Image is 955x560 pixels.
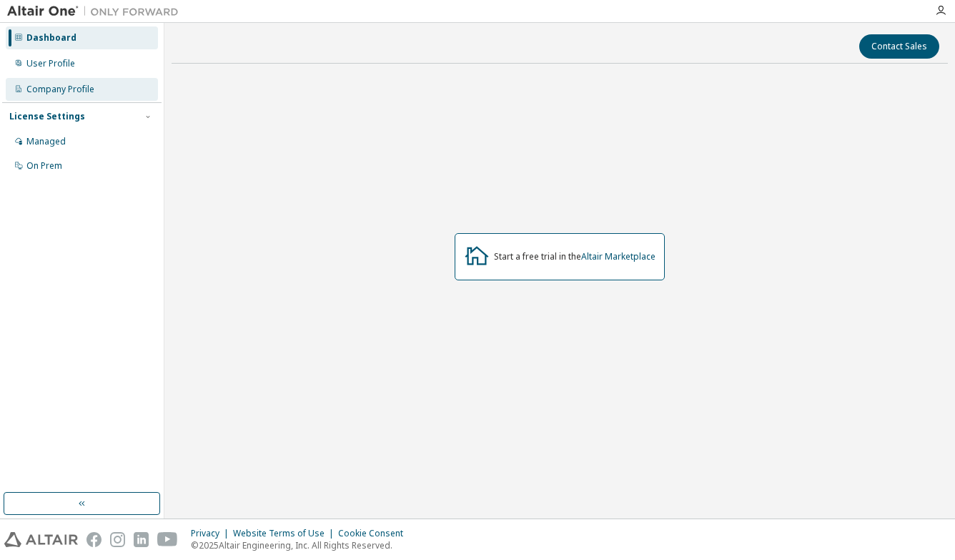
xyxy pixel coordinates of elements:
div: Cookie Consent [338,528,412,539]
button: Contact Sales [859,34,939,59]
img: altair_logo.svg [4,532,78,547]
img: Altair One [7,4,186,19]
p: © 2025 Altair Engineering, Inc. All Rights Reserved. [191,539,412,551]
div: Website Terms of Use [233,528,338,539]
div: Privacy [191,528,233,539]
div: License Settings [9,111,85,122]
div: Company Profile [26,84,94,95]
div: Start a free trial in the [494,251,655,262]
img: facebook.svg [86,532,102,547]
div: Dashboard [26,32,76,44]
img: instagram.svg [110,532,125,547]
div: On Prem [26,160,62,172]
img: youtube.svg [157,532,178,547]
img: linkedin.svg [134,532,149,547]
div: User Profile [26,58,75,69]
a: Altair Marketplace [581,250,655,262]
div: Managed [26,136,66,147]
